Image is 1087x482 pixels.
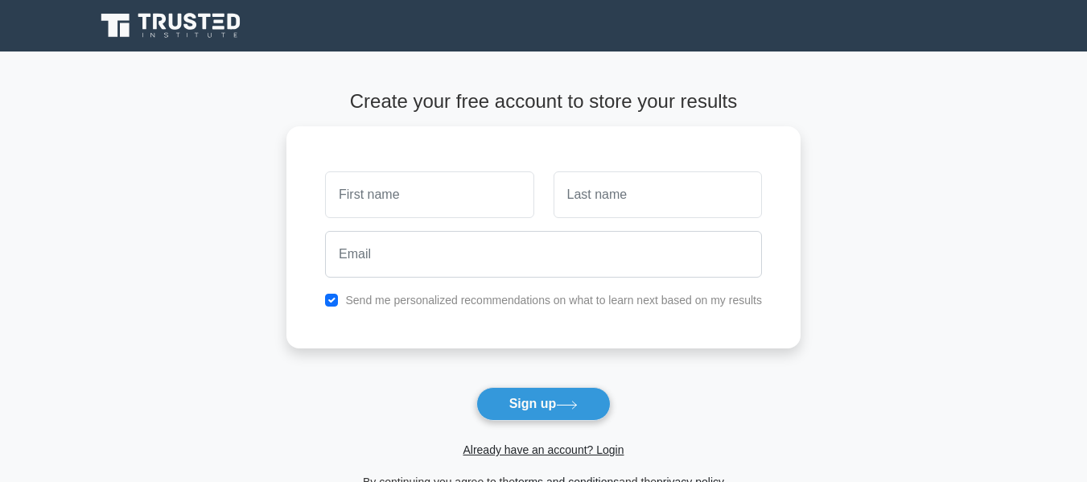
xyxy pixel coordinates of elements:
[325,171,533,218] input: First name
[463,443,624,456] a: Already have an account? Login
[345,294,762,307] label: Send me personalized recommendations on what to learn next based on my results
[325,231,762,278] input: Email
[476,387,611,421] button: Sign up
[286,90,801,113] h4: Create your free account to store your results
[554,171,762,218] input: Last name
